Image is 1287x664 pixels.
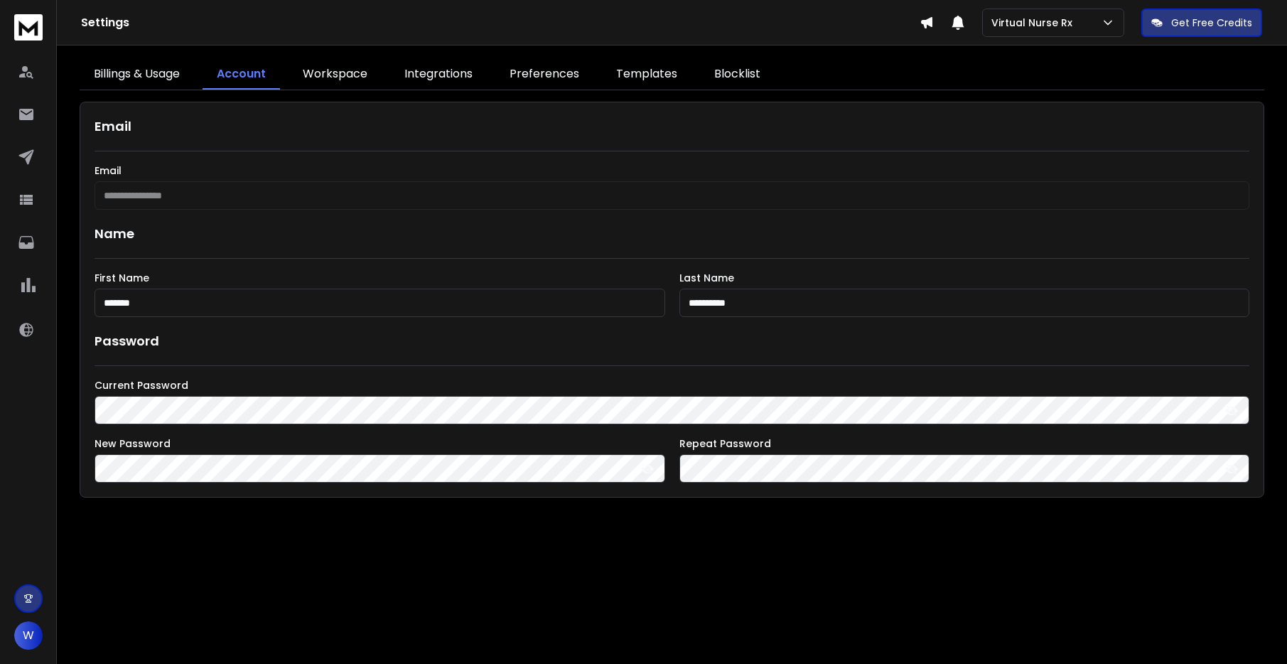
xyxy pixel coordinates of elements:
[203,60,280,90] a: Account
[95,380,1249,390] label: Current Password
[95,166,1249,176] label: Email
[700,60,775,90] a: Blocklist
[14,621,43,650] button: W
[679,273,1250,283] label: Last Name
[1141,9,1262,37] button: Get Free Credits
[81,14,920,31] h1: Settings
[495,60,593,90] a: Preferences
[679,439,1250,449] label: Repeat Password
[95,117,1249,136] h1: Email
[95,224,1249,244] h1: Name
[95,331,159,351] h1: Password
[80,60,194,90] a: Billings & Usage
[1171,16,1252,30] p: Get Free Credits
[289,60,382,90] a: Workspace
[991,16,1078,30] p: Virtual Nurse Rx
[95,273,665,283] label: First Name
[95,439,665,449] label: New Password
[602,60,691,90] a: Templates
[14,14,43,41] img: logo
[390,60,487,90] a: Integrations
